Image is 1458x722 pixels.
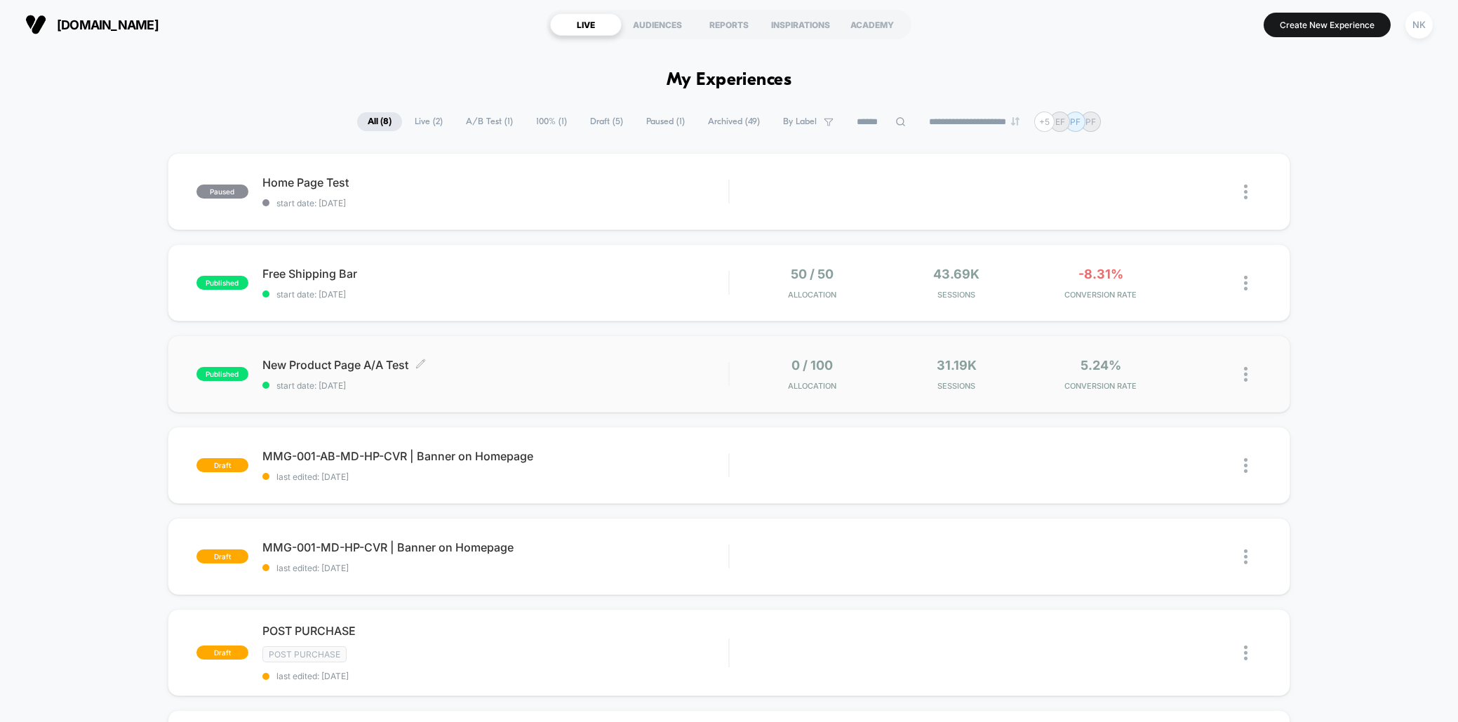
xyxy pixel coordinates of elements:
[21,13,163,36] button: [DOMAIN_NAME]
[262,563,728,573] span: last edited: [DATE]
[1032,381,1170,391] span: CONVERSION RATE
[262,175,728,189] span: Home Page Test
[783,116,817,127] span: By Label
[196,367,248,381] span: published
[1244,185,1248,199] img: close
[196,458,248,472] span: draft
[636,112,695,131] span: Paused ( 1 )
[1244,276,1248,290] img: close
[526,112,577,131] span: 100% ( 1 )
[1405,11,1433,39] div: NK
[196,185,248,199] span: paused
[888,290,1025,300] span: Sessions
[888,381,1025,391] span: Sessions
[1078,267,1123,281] span: -8.31%
[788,381,836,391] span: Allocation
[1085,116,1096,127] p: PF
[262,671,728,681] span: last edited: [DATE]
[791,267,834,281] span: 50 / 50
[262,624,728,638] span: POST PURCHASE
[57,18,159,32] span: [DOMAIN_NAME]
[196,646,248,660] span: draft
[1034,112,1055,132] div: + 5
[765,13,836,36] div: INSPIRATIONS
[791,358,833,373] span: 0 / 100
[1032,290,1170,300] span: CONVERSION RATE
[1055,116,1065,127] p: EF
[693,13,765,36] div: REPORTS
[196,549,248,563] span: draft
[262,198,728,208] span: start date: [DATE]
[262,449,728,463] span: MMG-001-AB-MD-HP-CVR | Banner on Homepage
[262,540,728,554] span: MMG-001-MD-HP-CVR | Banner on Homepage
[836,13,908,36] div: ACADEMY
[404,112,453,131] span: Live ( 2 )
[357,112,402,131] span: All ( 8 )
[262,646,347,662] span: Post Purchase
[1244,458,1248,473] img: close
[1264,13,1391,37] button: Create New Experience
[937,358,977,373] span: 31.19k
[1081,358,1121,373] span: 5.24%
[1401,11,1437,39] button: NK
[196,276,248,290] span: published
[262,472,728,482] span: last edited: [DATE]
[262,267,728,281] span: Free Shipping Bar
[262,358,728,372] span: New Product Page A/A Test
[1070,116,1081,127] p: PF
[788,290,836,300] span: Allocation
[1244,367,1248,382] img: close
[580,112,634,131] span: Draft ( 5 )
[622,13,693,36] div: AUDIENCES
[1244,549,1248,564] img: close
[667,70,792,91] h1: My Experiences
[262,289,728,300] span: start date: [DATE]
[550,13,622,36] div: LIVE
[697,112,770,131] span: Archived ( 49 )
[1011,117,1019,126] img: end
[1244,646,1248,660] img: close
[455,112,523,131] span: A/B Test ( 1 )
[25,14,46,35] img: Visually logo
[262,380,728,391] span: start date: [DATE]
[933,267,979,281] span: 43.69k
